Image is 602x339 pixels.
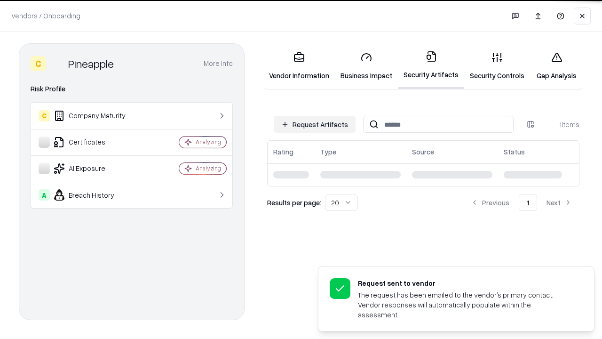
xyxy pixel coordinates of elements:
div: Analyzing [196,164,221,172]
div: Certificates [39,137,151,148]
div: Rating [273,147,293,157]
p: Results per page: [267,198,321,208]
div: Source [412,147,434,157]
a: Business Impact [335,44,398,88]
div: Company Maturity [39,110,151,121]
div: AI Exposure [39,163,151,174]
a: Security Artifacts [398,43,464,89]
div: 1 items [542,120,579,129]
a: Security Controls [464,44,530,88]
div: C [39,110,50,121]
nav: pagination [463,194,579,211]
p: Vendors / Onboarding [11,11,80,21]
div: Status [504,147,525,157]
a: Gap Analysis [530,44,583,88]
a: Vendor Information [263,44,335,88]
button: More info [204,55,233,72]
div: Request sent to vendor [358,278,571,288]
div: Risk Profile [31,83,233,95]
div: The request has been emailed to the vendor’s primary contact. Vendor responses will automatically... [358,290,571,320]
button: 1 [519,194,537,211]
button: Request Artifacts [274,116,356,133]
div: A [39,189,50,201]
div: Type [320,147,336,157]
div: Analyzing [196,138,221,146]
div: Pineapple [68,56,114,71]
div: C [31,56,46,71]
div: Breach History [39,189,151,201]
img: Pineapple [49,56,64,71]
